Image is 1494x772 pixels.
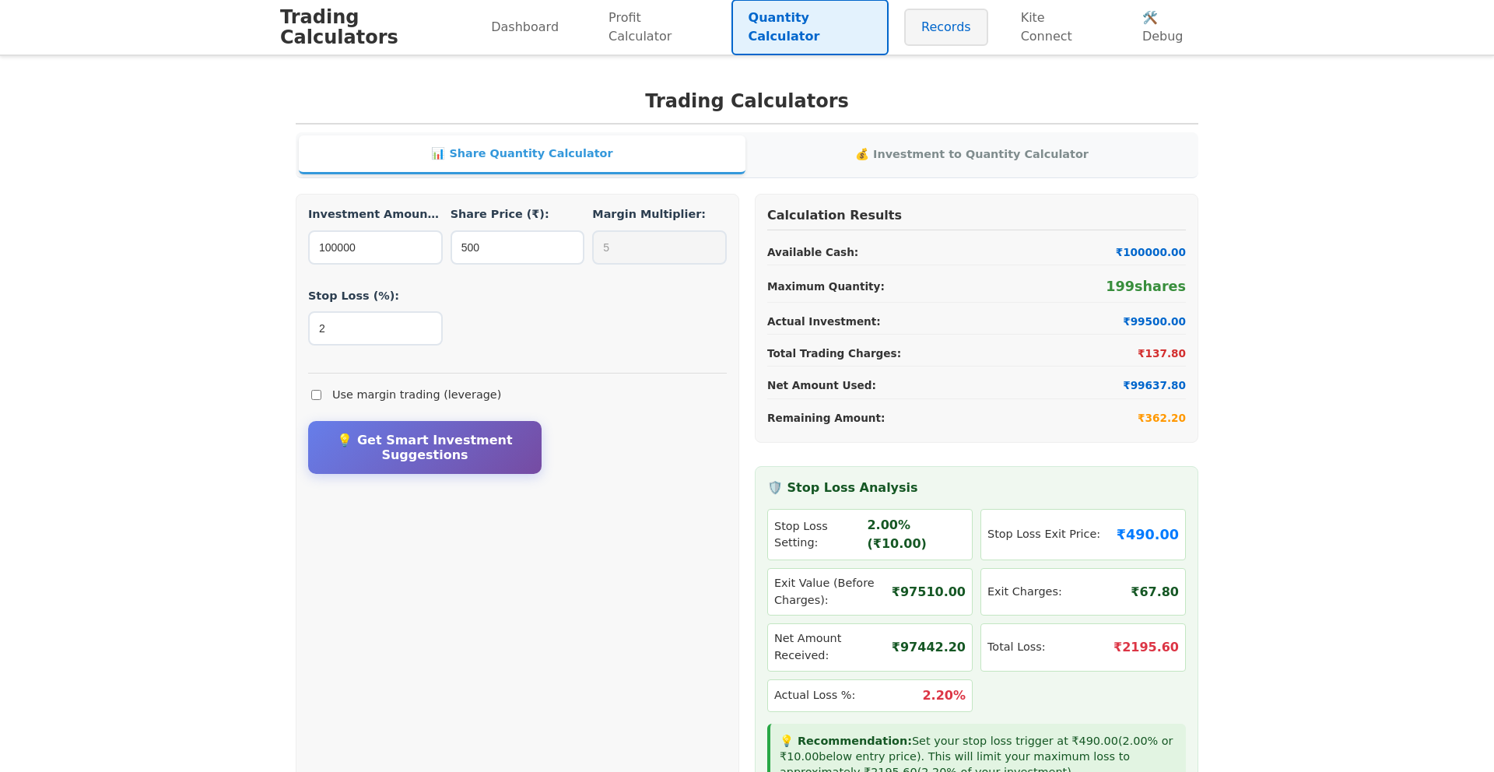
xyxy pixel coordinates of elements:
button: 📊 Share Quantity Calculator [299,135,745,174]
span: ₹ 362.20 [1138,410,1186,426]
label: Margin Multiplier: [592,206,727,223]
span: ₹ 99500.00 [1123,314,1186,329]
h1: Trading Calculators [280,7,474,48]
strong: 💡 Recommendation: [780,735,912,747]
h4: 🛡️ Stop Loss Analysis [767,479,1186,497]
span: ₹ 490.00 [1117,525,1179,545]
span: ₹ 137.80 [1138,346,1186,361]
a: Records [904,9,988,46]
input: Use margin trading (leverage) [311,390,321,400]
span: Actual Loss %: [774,687,855,704]
span: Stop Loss Exit Price: [987,526,1100,543]
span: Net Amount Received: [774,630,892,664]
span: ₹ 2195.60 [1113,638,1179,657]
span: Remaining Amount: [767,410,1130,426]
span: Total Trading Charges: [767,346,1130,361]
label: Stop Loss (%): [308,288,443,305]
span: 2.00 % (₹ 10.00 ) [867,516,966,553]
span: Total Loss: [987,639,1046,656]
label: Use margin trading (leverage) [308,385,727,405]
label: Share Price (₹): [451,206,585,223]
h3: Calculation Results [767,206,1186,230]
span: ₹ 100000.00 [1116,244,1186,260]
span: Exit Charges: [987,584,1062,601]
span: Net Amount Used: [767,377,1115,393]
span: 199 shares [1106,276,1186,297]
a: Dashboard [474,9,576,46]
span: ₹ 97510.00 [892,583,966,602]
span: Maximum Quantity: [767,279,1098,294]
span: Available Cash: [767,244,1108,260]
span: Exit Value (Before Charges): [774,575,892,609]
span: ₹ 67.80 [1131,583,1179,602]
button: 💡 Get Smart Investment Suggestions [308,421,542,474]
span: 2.20 % [922,686,966,705]
span: ₹ 97442.20 [892,638,966,657]
span: Stop Loss Setting: [774,518,867,552]
label: Investment Amount (₹): [308,206,443,223]
button: 💰 Investment to Quantity Calculator [749,135,1195,174]
h2: Trading Calculators [296,87,1198,125]
span: Actual Investment: [767,314,1115,329]
span: ₹ 99637.80 [1123,377,1186,393]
